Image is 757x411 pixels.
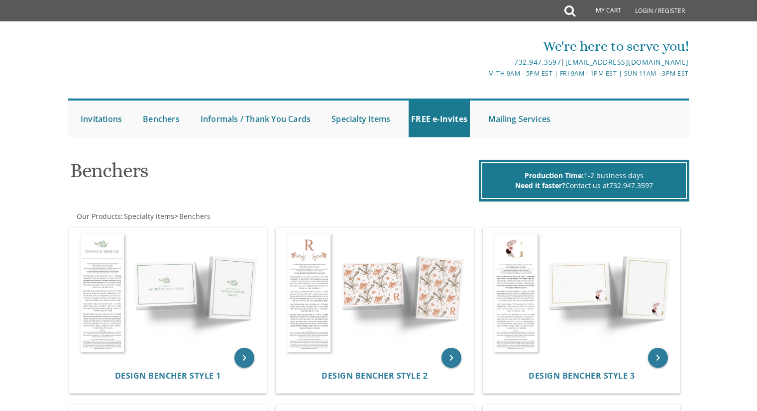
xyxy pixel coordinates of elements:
span: > [174,211,211,221]
a: Invitations [78,101,124,137]
img: Design Bencher Style 1 [70,228,267,358]
div: 1-2 business days Contact us at [481,162,687,199]
a: 732.947.3597 [609,181,653,190]
div: | [276,56,689,68]
a: Design Bencher Style 1 [115,371,221,381]
img: Design Bencher Style 3 [483,228,680,358]
a: Specialty Items [123,211,174,221]
span: Design Bencher Style 2 [322,370,428,381]
a: keyboard_arrow_right [234,348,254,368]
span: Need it faster? [515,181,565,190]
a: Informals / Thank You Cards [198,101,313,137]
span: Specialty Items [124,211,174,221]
img: Design Bencher Style 2 [276,228,473,358]
div: We're here to serve you! [276,36,689,56]
span: Production Time: [525,171,584,180]
span: Design Bencher Style 1 [115,370,221,381]
a: 732.947.3597 [514,57,561,67]
a: Design Bencher Style 2 [322,371,428,381]
a: keyboard_arrow_right [648,348,668,368]
a: Mailing Services [486,101,553,137]
div: M-Th 9am - 5pm EST | Fri 9am - 1pm EST | Sun 11am - 3pm EST [276,68,689,79]
a: My Cart [574,1,628,21]
a: Specialty Items [329,101,393,137]
div: : [68,211,379,221]
a: keyboard_arrow_right [441,348,461,368]
span: Design Bencher Style 3 [529,370,635,381]
a: Benchers [140,101,182,137]
a: [EMAIL_ADDRESS][DOMAIN_NAME] [565,57,689,67]
a: FREE e-Invites [409,101,470,137]
a: Our Products [76,211,121,221]
span: Benchers [179,211,211,221]
a: Benchers [178,211,211,221]
a: Design Bencher Style 3 [529,371,635,381]
h1: Benchers [70,160,476,189]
